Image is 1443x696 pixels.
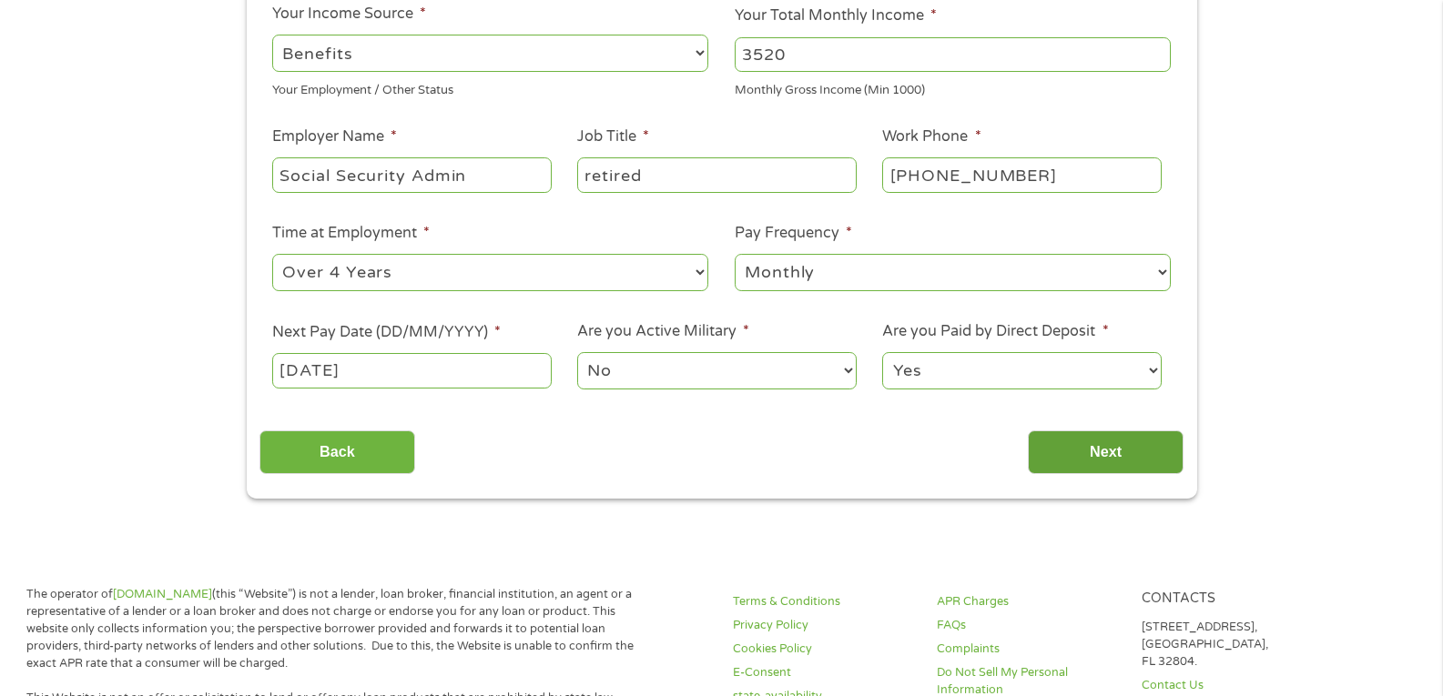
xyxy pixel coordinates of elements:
[577,127,649,146] label: Job Title
[1028,430,1184,475] input: Next
[272,323,501,342] label: Next Pay Date (DD/MM/YYYY)
[733,641,915,658] a: Cookies Policy
[272,353,551,388] input: Use the arrow keys to pick a date
[1142,677,1324,694] a: Contact Us
[1142,619,1324,671] p: [STREET_ADDRESS], [GEOGRAPHIC_DATA], FL 32804.
[937,593,1119,610] a: APR Charges
[735,6,937,25] label: Your Total Monthly Income
[882,127,981,146] label: Work Phone
[26,586,640,671] p: The operator of (this “Website”) is not a lender, loan broker, financial institution, an agent or...
[272,157,551,192] input: Walmart
[272,224,430,243] label: Time at Employment
[733,593,915,610] a: Terms & Conditions
[272,127,397,146] label: Employer Name
[113,587,212,601] a: [DOMAIN_NAME]
[259,430,415,475] input: Back
[577,322,749,341] label: Are you Active Military
[272,76,708,100] div: Your Employment / Other Status
[733,664,915,681] a: E-Consent
[577,157,856,192] input: Cashier
[733,617,915,634] a: Privacy Policy
[937,641,1119,658] a: Complaints
[1142,590,1324,608] h4: Contacts
[735,224,852,243] label: Pay Frequency
[882,157,1161,192] input: (231) 754-4010
[272,5,426,24] label: Your Income Source
[735,37,1171,72] input: 1800
[937,617,1119,634] a: FAQs
[882,322,1108,341] label: Are you Paid by Direct Deposit
[735,76,1171,100] div: Monthly Gross Income (Min 1000)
